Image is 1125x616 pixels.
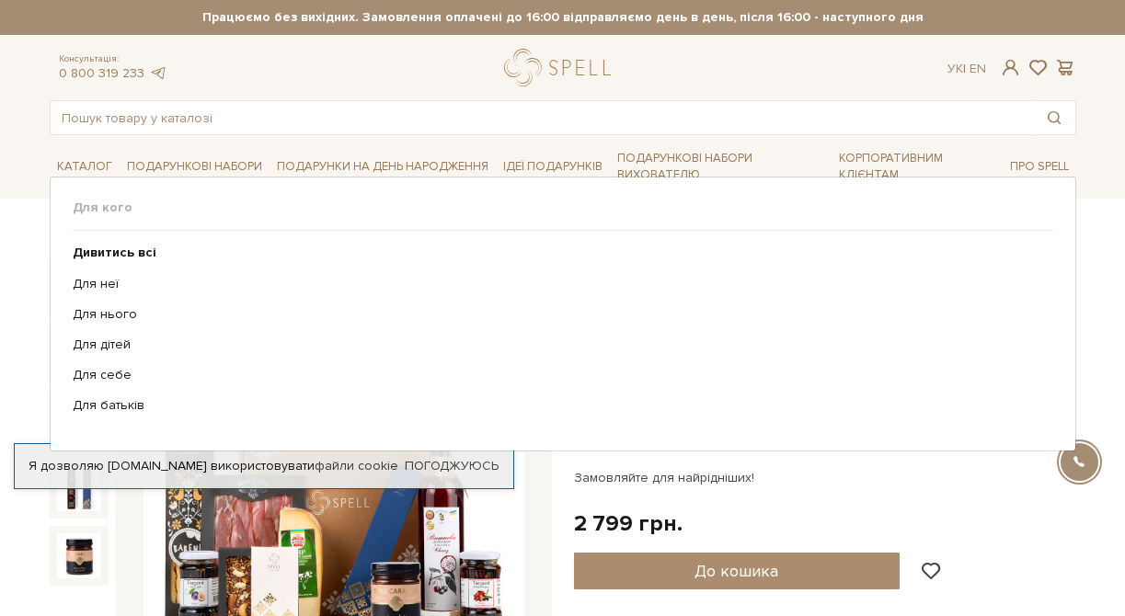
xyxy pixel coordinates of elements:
div: Каталог [50,177,1076,451]
a: Подарунки на День народження [270,153,496,181]
a: 0 800 319 233 [59,65,144,81]
a: Для нього [73,306,1039,323]
span: | [963,61,966,76]
span: До кошика [695,561,778,581]
p: Замовляйте для найрідніших! [574,468,1005,487]
a: Про Spell [1003,153,1076,181]
span: Для кого [73,200,1053,216]
a: Для себе [73,367,1039,383]
b: Дивитись всі [73,245,156,260]
a: telegram [149,65,167,81]
a: файли cookie [315,458,398,473]
a: Подарункові набори [120,153,270,181]
a: Для дітей [73,337,1039,353]
a: logo [504,49,619,86]
input: Пошук товару у каталозі [51,101,1033,134]
a: Дивитись всі [73,245,1039,261]
a: Каталог [50,153,120,181]
div: Ук [947,61,986,77]
div: Я дозволяю [DOMAIN_NAME] використовувати [15,458,513,474]
span: Консультація: [59,53,167,65]
a: Для батьків [73,397,1039,414]
a: En [970,61,986,76]
a: Подарункові набори вихователю [610,143,832,190]
a: Погоджуюсь [405,458,499,474]
div: 2 799 грн. [574,509,683,538]
a: Корпоративним клієнтам [832,143,1003,190]
strong: Працюємо без вихідних. Замовлення оплачені до 16:00 відправляємо день в день, після 16:00 - насту... [50,9,1076,26]
img: Подарунок Українська гостинність [57,533,102,578]
a: Для неї [73,276,1039,292]
button: До кошика [574,553,901,589]
button: Пошук товару у каталозі [1033,101,1075,134]
a: Ідеї подарунків [496,153,610,181]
